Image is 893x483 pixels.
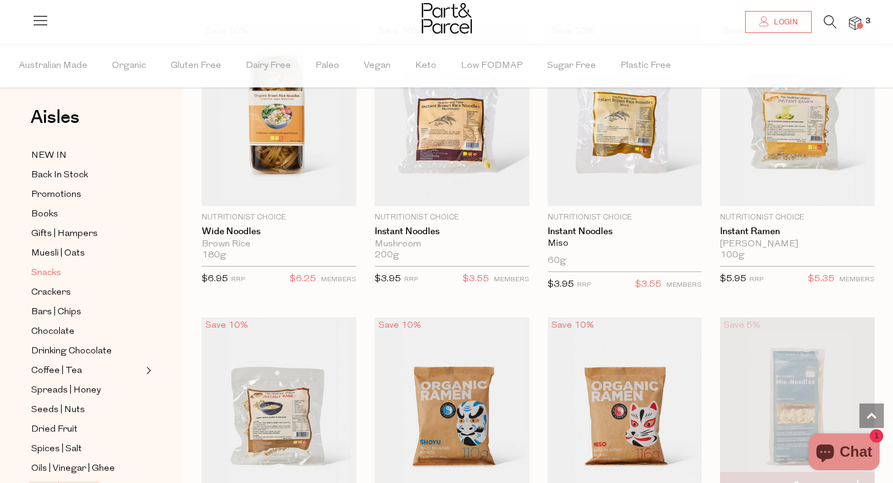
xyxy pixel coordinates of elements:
div: [PERSON_NAME] [720,239,875,250]
span: Miso [548,239,568,248]
a: Spices | Salt [31,441,142,457]
a: Snacks [31,265,142,281]
button: Expand/Collapse Coffee | Tea [143,363,152,378]
span: Paleo [315,45,339,87]
span: Drinking Chocolate [31,344,112,359]
span: Seeds | Nuts [31,403,85,418]
span: Spices | Salt [31,442,82,457]
a: Drinking Chocolate [31,344,142,359]
a: Instant Noodles [548,226,702,237]
span: Keto [415,45,436,87]
span: Crackers [31,286,71,300]
span: 180g [202,250,226,261]
span: Coffee | Tea [31,364,82,378]
div: Save 10% [375,317,425,334]
span: Snacks [31,266,61,281]
span: Australian Made [19,45,87,87]
span: Chocolate [31,325,75,339]
a: Muesli | Oats [31,246,142,261]
span: Organic [112,45,146,87]
span: Muesli | Oats [31,246,85,261]
span: Aisles [31,104,79,131]
span: Plastic Free [620,45,671,87]
a: Instant Noodles [375,226,529,237]
p: Nutritionist Choice [202,212,356,223]
span: Sugar Free [547,45,596,87]
img: Instant Noodles [375,23,529,205]
span: $5.35 [808,271,834,287]
a: Crackers [31,285,142,300]
p: Nutritionist Choice [548,212,702,223]
span: Gifts | Hampers [31,227,98,242]
small: RRP [749,276,763,283]
span: 100g [720,250,744,261]
span: Promotions [31,188,81,202]
a: Spreads | Honey [31,383,142,398]
span: $3.55 [635,277,661,293]
small: RRP [231,276,245,283]
span: $3.95 [375,275,401,284]
a: Seeds | Nuts [31,402,142,418]
a: Aisles [31,108,79,139]
a: Chocolate [31,324,142,339]
div: Brown Rice [202,239,356,250]
p: Nutritionist Choice [375,212,529,223]
span: $6.95 [202,275,228,284]
inbox-online-store-chat: Shopify online store chat [805,433,883,473]
a: Bars | Chips [31,304,142,320]
span: Low FODMAP [461,45,523,87]
small: MEMBERS [321,276,356,283]
span: Back In Stock [31,168,88,183]
small: RRP [404,276,418,283]
span: Books [31,207,58,222]
a: Wide Noodles [202,226,356,237]
img: Part&Parcel [422,3,472,34]
a: Back In Stock [31,168,142,183]
div: Save 5% [720,317,764,334]
a: Oils | Vinegar | Ghee [31,461,142,476]
div: Save 10% [548,317,598,334]
img: Wide Noodles [202,23,356,205]
div: Save 10% [202,317,252,334]
p: Nutritionist Choice [720,212,875,223]
span: 3 [862,16,873,27]
span: 60g [548,256,566,267]
small: MEMBERS [666,282,702,289]
span: $3.95 [548,280,574,289]
a: 3 [849,17,861,29]
span: Dairy Free [246,45,291,87]
img: Instant Ramen [720,23,875,205]
span: $6.25 [290,271,316,287]
a: Promotions [31,187,142,202]
span: Login [771,17,798,28]
span: Dried Fruit [31,422,78,437]
span: $3.55 [463,271,489,287]
a: Dried Fruit [31,422,142,437]
small: MEMBERS [494,276,529,283]
span: Oils | Vinegar | Ghee [31,462,115,476]
a: Gifts | Hampers [31,226,142,242]
div: Mushroom [375,239,529,250]
a: NEW IN [31,148,142,163]
span: Vegan [364,45,391,87]
a: Coffee | Tea [31,363,142,378]
span: Spreads | Honey [31,383,101,398]
span: Gluten Free [171,45,221,87]
span: NEW IN [31,149,67,163]
span: $5.95 [720,275,746,284]
a: Login [745,11,812,33]
span: Bars | Chips [31,305,81,320]
small: RRP [577,282,591,289]
img: Instant Noodles [548,23,702,205]
small: MEMBERS [839,276,875,283]
span: 200g [375,250,399,261]
a: Instant Ramen [720,226,875,237]
a: Books [31,207,142,222]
